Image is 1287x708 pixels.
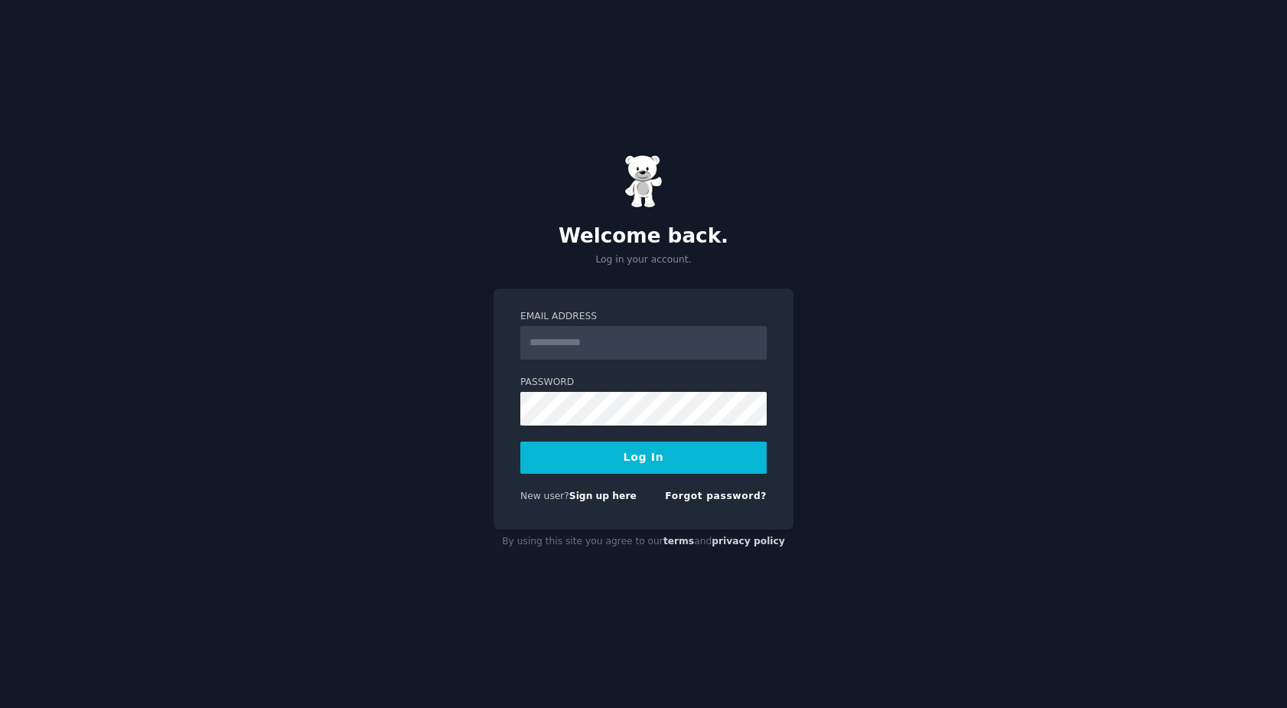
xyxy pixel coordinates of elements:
a: Sign up here [569,491,637,501]
h2: Welcome back. [494,224,793,249]
label: Password [520,376,767,390]
label: Email Address [520,310,767,324]
div: By using this site you agree to our and [494,530,793,554]
a: privacy policy [712,536,785,546]
img: Gummy Bear [624,155,663,208]
a: terms [663,536,694,546]
p: Log in your account. [494,253,793,267]
a: Forgot password? [665,491,767,501]
button: Log In [520,442,767,474]
span: New user? [520,491,569,501]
